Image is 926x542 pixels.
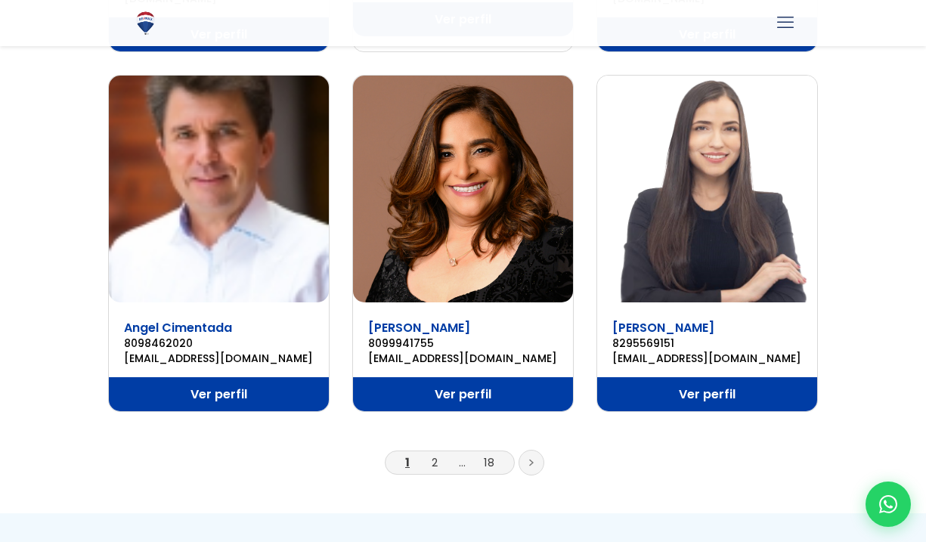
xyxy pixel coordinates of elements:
[353,76,573,302] img: Arelis Jiminian
[597,377,817,411] a: Ver perfil
[484,454,494,470] a: 18
[405,454,410,470] a: 1
[432,454,438,470] a: 2
[132,10,159,36] img: Logo de REMAX
[353,377,573,411] a: Ver perfil
[773,10,798,36] a: mobile menu
[109,76,329,302] img: Angel Cimentada
[612,351,802,366] a: [EMAIL_ADDRESS][DOMAIN_NAME]
[612,336,802,351] a: 8295569151
[124,319,232,336] a: Angel Cimentada
[124,351,314,366] a: [EMAIL_ADDRESS][DOMAIN_NAME]
[459,454,466,470] a: ...
[368,336,558,351] a: 8099941755
[368,319,470,336] a: [PERSON_NAME]
[368,351,558,366] a: [EMAIL_ADDRESS][DOMAIN_NAME]
[109,377,329,411] a: Ver perfil
[124,336,314,351] a: 8098462020
[612,319,714,336] a: [PERSON_NAME]
[597,76,817,302] img: Ariana Madera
